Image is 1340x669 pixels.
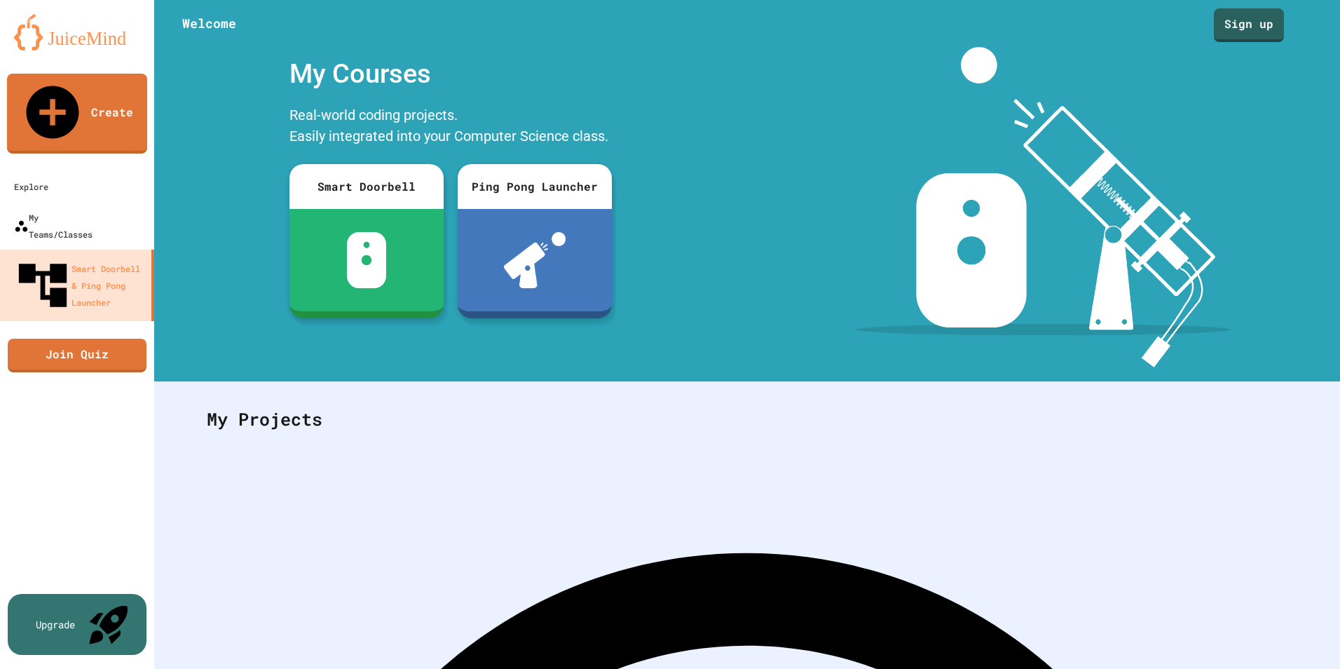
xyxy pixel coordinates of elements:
div: Explore [14,178,48,195]
img: logo-orange.svg [14,14,140,50]
a: Create [7,74,147,154]
a: Join Quiz [8,339,146,372]
img: banner-image-my-projects.png [856,47,1231,367]
div: My Courses [282,47,619,101]
img: sdb-white.svg [347,232,387,288]
div: Ping Pong Launcher [458,164,612,209]
div: Upgrade [36,617,75,632]
div: My Teams/Classes [14,209,93,243]
div: Smart Doorbell [289,164,444,209]
div: Smart Doorbell & Ping Pong Launcher [14,257,146,314]
a: Sign up [1214,8,1284,42]
div: My Projects [193,392,1301,447]
div: Real-world coding projects. Easily integrated into your Computer Science class. [282,101,619,154]
img: ppl-with-ball.png [504,232,566,288]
